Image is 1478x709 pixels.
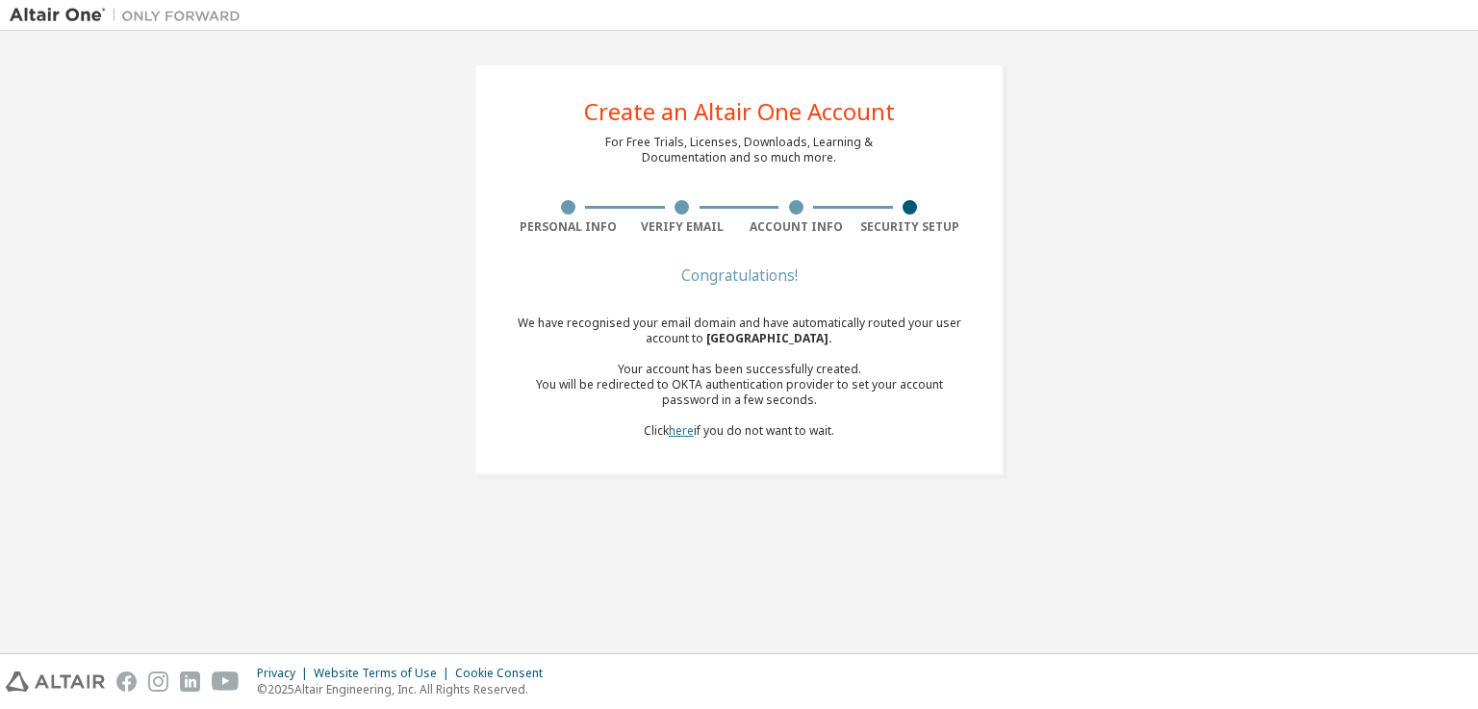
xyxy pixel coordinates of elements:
div: Cookie Consent [455,666,554,681]
img: altair_logo.svg [6,671,105,692]
p: © 2025 Altair Engineering, Inc. All Rights Reserved. [257,681,554,697]
div: For Free Trials, Licenses, Downloads, Learning & Documentation and so much more. [605,135,873,165]
div: Personal Info [511,219,625,235]
div: We have recognised your email domain and have automatically routed your user account to Click if ... [511,316,967,439]
div: Create an Altair One Account [584,100,895,123]
div: Account Info [739,219,854,235]
div: Security Setup [854,219,968,235]
img: Altair One [10,6,250,25]
span: [GEOGRAPHIC_DATA] . [706,330,832,346]
img: facebook.svg [116,671,137,692]
div: Verify Email [625,219,740,235]
div: Privacy [257,666,314,681]
div: You will be redirected to OKTA authentication provider to set your account password in a few seco... [511,377,967,408]
div: Congratulations! [511,269,967,281]
img: linkedin.svg [180,671,200,692]
a: here [669,422,694,439]
img: instagram.svg [148,671,168,692]
div: Your account has been successfully created. [511,362,967,377]
div: Website Terms of Use [314,666,455,681]
img: youtube.svg [212,671,240,692]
